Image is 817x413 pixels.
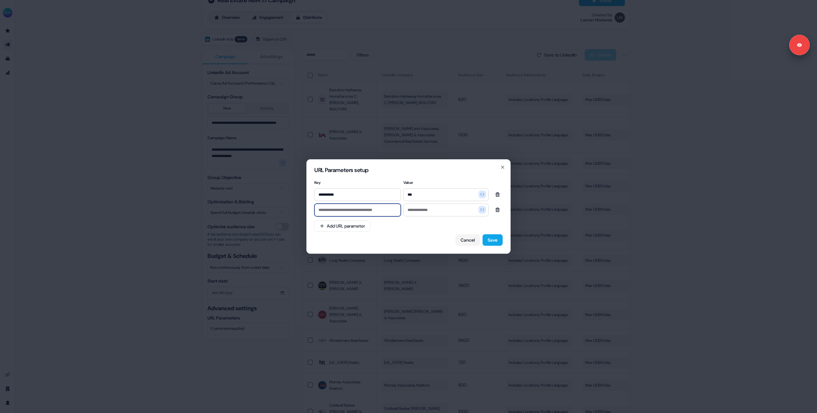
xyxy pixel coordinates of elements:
button: Cancel [455,234,480,246]
div: Key [314,178,402,187]
button: Add URL parameter [314,220,371,232]
div: Value [402,178,490,187]
h2: URL Parameters setup [314,167,503,173]
button: Save [483,234,503,246]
